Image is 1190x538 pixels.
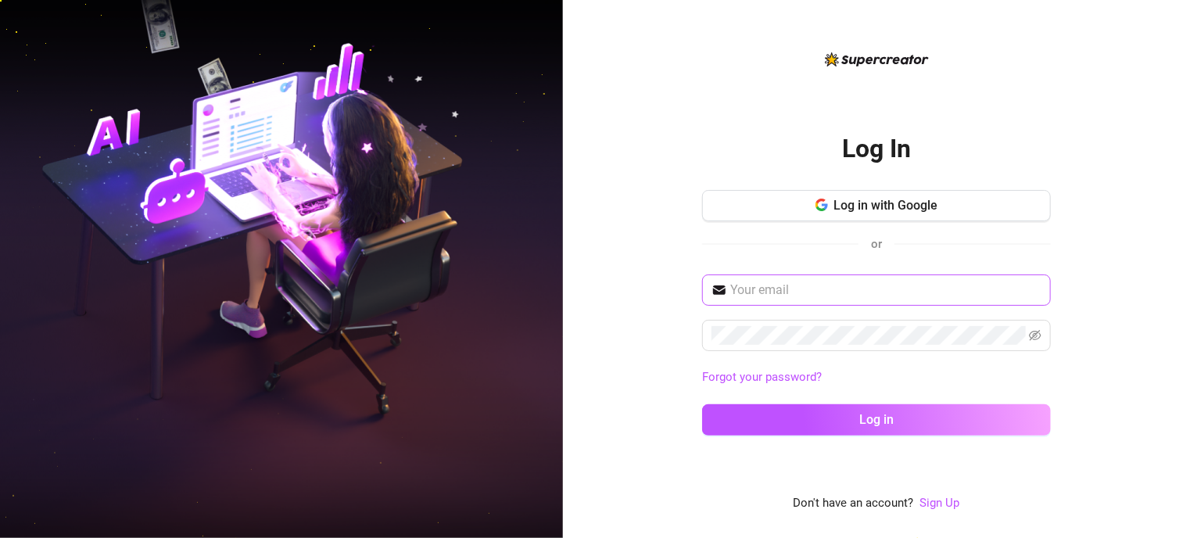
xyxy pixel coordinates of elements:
[842,133,911,165] h2: Log In
[920,494,960,513] a: Sign Up
[834,198,938,213] span: Log in with Google
[871,237,882,251] span: or
[1029,329,1041,342] span: eye-invisible
[920,496,960,510] a: Sign Up
[702,368,1051,387] a: Forgot your password?
[702,190,1051,221] button: Log in with Google
[794,494,914,513] span: Don't have an account?
[730,281,1041,299] input: Your email
[702,370,822,384] a: Forgot your password?
[859,412,894,427] span: Log in
[702,404,1051,436] button: Log in
[825,52,929,66] img: logo-BBDzfeDw.svg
